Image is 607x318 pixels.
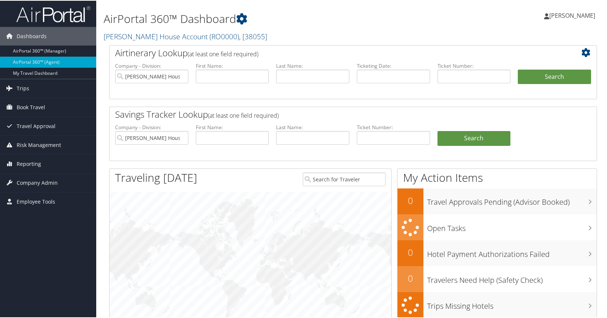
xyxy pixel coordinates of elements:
[518,69,591,84] button: Search
[357,123,430,130] label: Ticket Number:
[398,169,597,185] h1: My Action Items
[398,245,423,258] h2: 0
[276,123,349,130] label: Last Name:
[115,107,550,120] h2: Savings Tracker Lookup
[437,61,511,69] label: Ticket Number:
[115,123,188,130] label: Company - Division:
[427,297,597,311] h3: Trips Missing Hotels
[427,245,597,259] h3: Hotel Payment Authorizations Failed
[427,271,597,285] h3: Travelers Need Help (Safety Check)
[17,173,58,191] span: Company Admin
[239,31,267,41] span: , [ 38055 ]
[188,49,258,57] span: (at least one field required)
[398,291,597,318] a: Trips Missing Hotels
[17,78,29,97] span: Trips
[17,116,56,135] span: Travel Approval
[17,192,55,210] span: Employee Tools
[104,31,267,41] a: [PERSON_NAME] House Account
[398,265,597,291] a: 0Travelers Need Help (Safety Check)
[276,61,349,69] label: Last Name:
[437,130,511,145] a: Search
[303,172,386,185] input: Search for Traveler
[17,26,47,45] span: Dashboards
[209,31,239,41] span: ( RO0000 )
[115,46,550,58] h2: Airtinerary Lookup
[398,240,597,265] a: 0Hotel Payment Authorizations Failed
[398,194,423,206] h2: 0
[357,61,430,69] label: Ticketing Date:
[398,214,597,240] a: Open Tasks
[427,219,597,233] h3: Open Tasks
[398,188,597,214] a: 0Travel Approvals Pending (Advisor Booked)
[427,193,597,207] h3: Travel Approvals Pending (Advisor Booked)
[17,135,61,154] span: Risk Management
[17,97,45,116] span: Book Travel
[115,130,188,144] input: search accounts
[104,10,436,26] h1: AirPortal 360™ Dashboard
[16,5,90,22] img: airportal-logo.png
[544,4,603,26] a: [PERSON_NAME]
[208,111,279,119] span: (at least one field required)
[549,11,595,19] span: [PERSON_NAME]
[196,123,269,130] label: First Name:
[115,61,188,69] label: Company - Division:
[398,271,423,284] h2: 0
[196,61,269,69] label: First Name:
[17,154,41,173] span: Reporting
[115,169,197,185] h1: Traveling [DATE]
